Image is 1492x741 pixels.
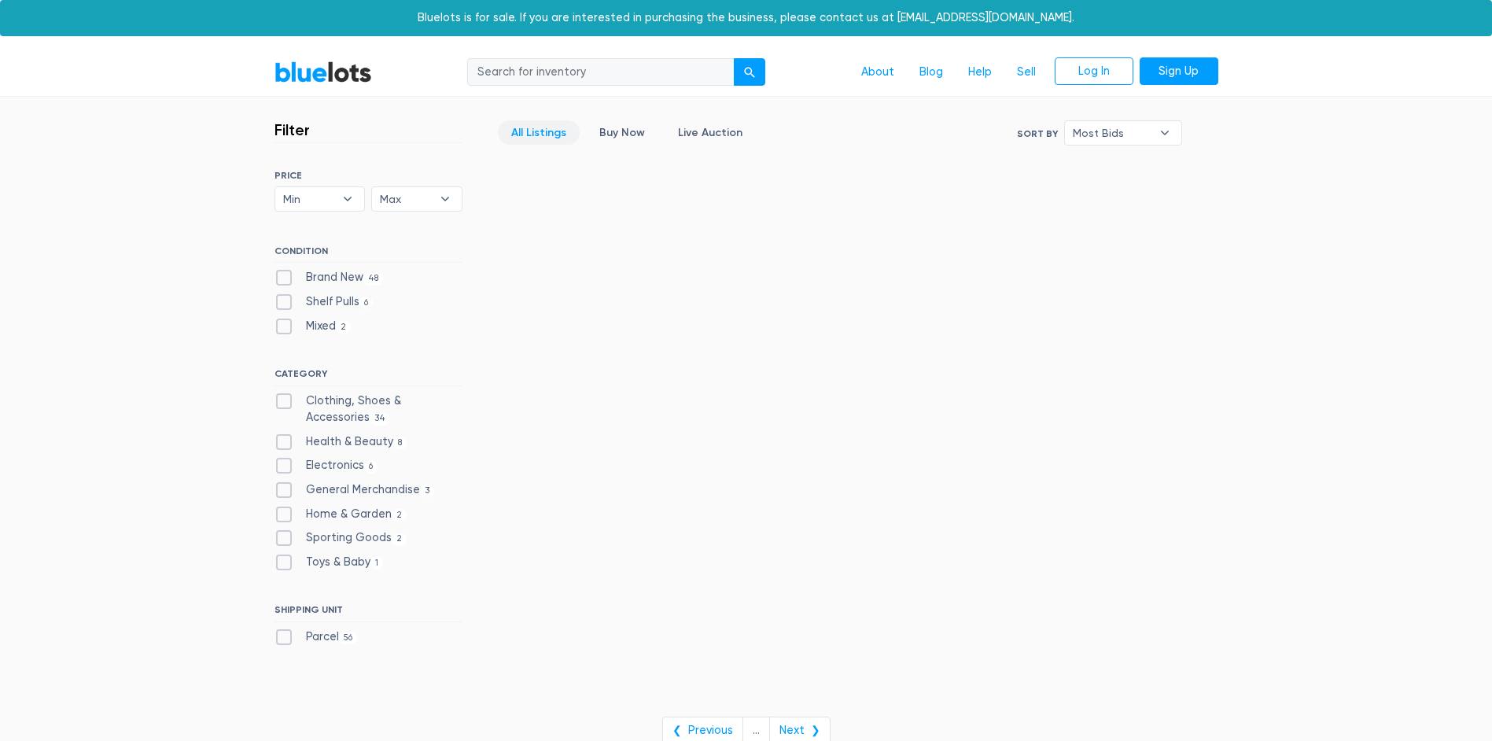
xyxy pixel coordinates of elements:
[429,187,462,211] b: ▾
[274,457,378,474] label: Electronics
[420,485,435,497] span: 3
[380,187,432,211] span: Max
[274,318,352,335] label: Mixed
[1004,57,1048,87] a: Sell
[274,604,462,621] h6: SHIPPING UNIT
[467,58,735,87] input: Search for inventory
[274,269,384,286] label: Brand New
[1017,127,1058,141] label: Sort By
[274,120,310,139] h3: Filter
[359,297,374,309] span: 6
[370,557,384,570] span: 1
[907,57,956,87] a: Blog
[274,554,384,571] label: Toys & Baby
[274,629,358,646] label: Parcel
[586,120,658,145] a: Buy Now
[274,293,374,311] label: Shelf Pulls
[339,632,358,644] span: 56
[274,481,435,499] label: General Merchandise
[274,170,462,181] h6: PRICE
[665,120,756,145] a: Live Auction
[392,509,407,522] span: 2
[392,533,407,546] span: 2
[274,368,462,385] h6: CATEGORY
[274,506,407,523] label: Home & Garden
[283,187,335,211] span: Min
[363,273,384,286] span: 48
[1148,121,1181,145] b: ▾
[1073,121,1151,145] span: Most Bids
[1140,57,1218,86] a: Sign Up
[274,529,407,547] label: Sporting Goods
[849,57,907,87] a: About
[331,187,364,211] b: ▾
[364,461,378,474] span: 6
[336,321,352,334] span: 2
[274,61,372,83] a: BlueLots
[274,433,407,451] label: Health & Beauty
[956,57,1004,87] a: Help
[1055,57,1133,86] a: Log In
[498,120,580,145] a: All Listings
[393,437,407,449] span: 8
[274,393,462,426] label: Clothing, Shoes & Accessories
[274,245,462,263] h6: CONDITION
[370,413,391,426] span: 34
